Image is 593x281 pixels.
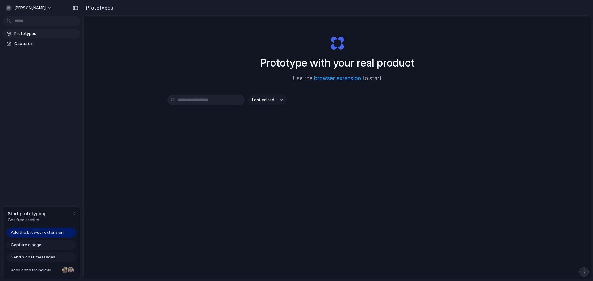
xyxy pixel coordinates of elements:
[252,97,274,103] span: Last edited
[14,31,78,37] span: Prototypes
[3,3,55,13] button: [PERSON_NAME]
[11,254,55,260] span: Send 3 chat messages
[6,228,76,238] a: Add the browser extension
[67,267,74,274] div: Christian Iacullo
[83,4,113,11] h2: Prototypes
[6,265,76,275] a: Book onboarding call
[293,75,381,83] span: Use the to start
[3,29,80,38] a: Prototypes
[260,55,414,71] h1: Prototype with your real product
[314,75,361,81] a: browser extension
[11,267,60,273] span: Book onboarding call
[3,39,80,48] a: Captures
[14,5,46,11] span: [PERSON_NAME]
[8,210,45,217] span: Start prototyping
[61,267,69,274] div: Nicole Kubica
[14,41,78,47] span: Captures
[11,242,41,248] span: Capture a page
[8,217,45,223] span: Get free credits
[11,229,64,236] span: Add the browser extension
[248,95,287,105] button: Last edited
